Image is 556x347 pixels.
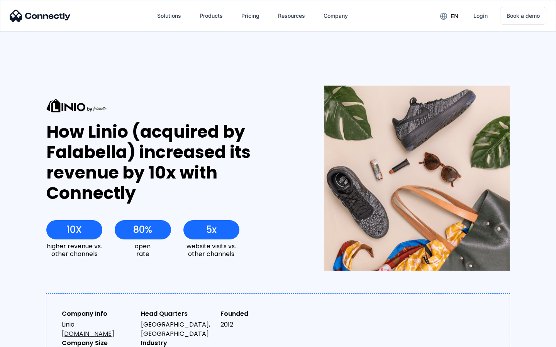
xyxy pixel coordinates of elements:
div: Resources [272,7,311,25]
a: Pricing [235,7,266,25]
div: 5x [206,224,217,235]
div: Products [193,7,229,25]
div: en [451,11,458,22]
div: Resources [278,10,305,21]
div: Products [200,10,223,21]
div: Founded [220,309,293,318]
div: 2012 [220,320,293,329]
div: Company [317,7,354,25]
div: open rate [115,243,171,257]
aside: Language selected: English [8,334,46,344]
div: Login [473,10,488,21]
div: Pricing [241,10,259,21]
div: en [434,10,464,22]
a: [DOMAIN_NAME] [62,329,114,338]
div: How Linio (acquired by Falabella) increased its revenue by 10x with Connectly [46,122,296,203]
div: Solutions [157,10,181,21]
div: Head Quarters [141,309,214,318]
div: higher revenue vs. other channels [46,243,102,257]
div: Company [324,10,348,21]
a: Login [467,7,494,25]
img: Connectly Logo [10,10,71,22]
div: Solutions [151,7,187,25]
div: Company Info [62,309,135,318]
div: 10X [67,224,82,235]
div: website visits vs. other channels [183,243,239,257]
div: [GEOGRAPHIC_DATA], [GEOGRAPHIC_DATA] [141,320,214,339]
div: Linio [62,320,135,339]
ul: Language list [15,334,46,344]
div: 80% [133,224,152,235]
a: Book a demo [500,7,546,25]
